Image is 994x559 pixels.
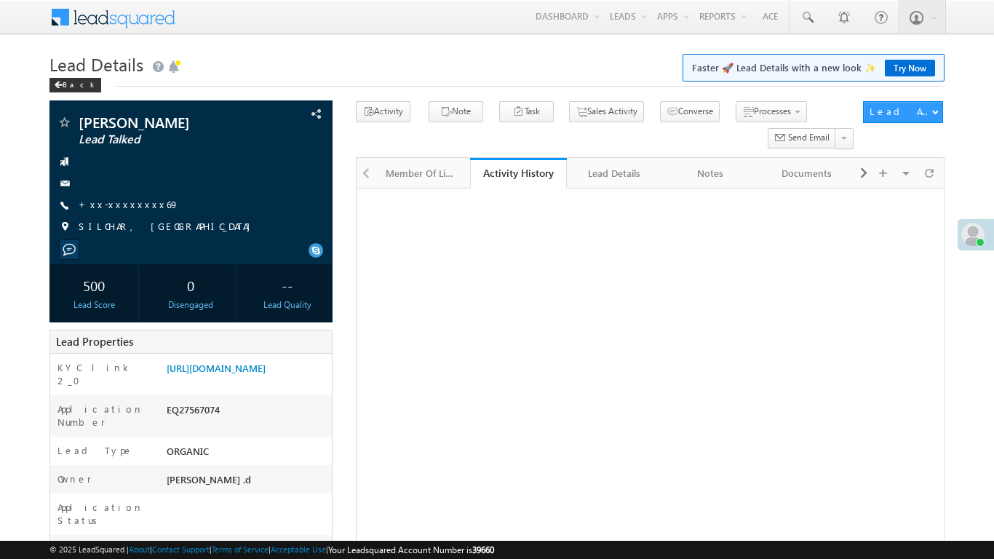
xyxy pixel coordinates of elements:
[771,164,842,182] div: Documents
[163,444,332,464] div: ORGANIC
[470,158,566,189] a: Activity History
[79,198,179,210] a: +xx-xxxxxxxx69
[49,77,108,90] a: Back
[578,164,650,182] div: Lead Details
[692,60,935,75] span: Faster 🚀 Lead Details with a new look ✨
[53,298,135,312] div: Lead Score
[247,271,328,298] div: --
[386,164,457,182] div: Member Of Lists
[481,166,555,180] div: Activity History
[167,473,251,485] span: [PERSON_NAME] .d
[57,472,92,485] label: Owner
[57,403,152,429] label: Application Number
[788,131,830,144] span: Send Email
[150,298,231,312] div: Disengaged
[150,271,231,298] div: 0
[863,101,943,123] button: Lead Actions
[885,60,935,76] a: Try Now
[79,115,253,130] span: [PERSON_NAME]
[57,501,152,527] label: Application Status
[660,101,720,122] button: Converse
[499,101,554,122] button: Task
[429,101,483,122] button: Note
[569,101,644,122] button: Sales Activity
[754,106,791,116] span: Processes
[328,544,494,555] span: Your Leadsquared Account Number is
[49,543,494,557] span: © 2025 LeadSquared | | | | |
[271,544,326,554] a: Acceptable Use
[675,164,746,182] div: Notes
[49,78,101,92] div: Back
[79,220,258,234] span: SILCHAR, [GEOGRAPHIC_DATA]
[163,403,332,423] div: EQ27567074
[129,544,150,554] a: About
[212,544,269,554] a: Terms of Service
[152,544,210,554] a: Contact Support
[356,101,410,122] button: Activity
[374,158,470,189] a: Member Of Lists
[870,105,931,118] div: Lead Actions
[736,101,807,122] button: Processes
[167,362,266,374] a: [URL][DOMAIN_NAME]
[57,361,152,387] label: KYC link 2_0
[57,444,133,457] label: Lead Type
[768,128,836,149] button: Send Email
[759,158,855,189] a: Documents
[56,334,133,349] span: Lead Properties
[247,298,328,312] div: Lead Quality
[49,52,143,76] span: Lead Details
[663,158,759,189] a: Notes
[472,544,494,555] span: 39660
[53,271,135,298] div: 500
[567,158,663,189] a: Lead Details
[79,132,253,147] span: Lead Talked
